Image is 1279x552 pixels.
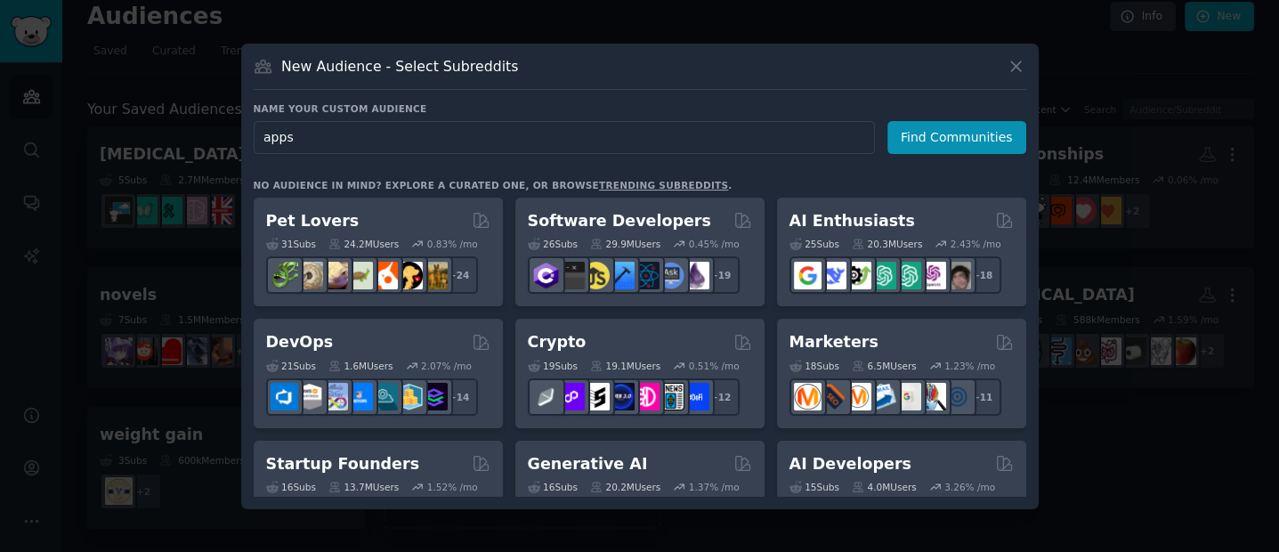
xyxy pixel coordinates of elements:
a: trending subreddits [599,180,728,191]
img: googleads [894,383,921,410]
div: 2.07 % /mo [421,360,472,372]
img: defiblockchain [632,383,660,410]
img: aws_cdk [395,383,423,410]
h2: AI Enthusiasts [789,210,915,232]
div: + 11 [964,378,1001,416]
div: + 14 [441,378,478,416]
img: platformengineering [370,383,398,410]
div: 1.23 % /mo [944,360,995,372]
img: AWS_Certified_Experts [295,383,323,410]
img: reactnative [632,262,660,289]
div: + 18 [964,256,1001,294]
div: 4.0M Users [852,481,917,493]
img: learnjavascript [582,262,610,289]
h3: Name your custom audience [254,102,1026,115]
img: herpetology [271,262,298,289]
div: 19 Sub s [528,360,578,372]
img: AskMarketing [844,383,871,410]
div: 6.5M Users [852,360,917,372]
div: 16 Sub s [528,481,578,493]
h2: Startup Founders [266,453,419,475]
div: + 24 [441,256,478,294]
div: 0.51 % /mo [689,360,740,372]
div: 1.37 % /mo [689,481,740,493]
img: iOSProgramming [607,262,635,289]
div: 19.1M Users [590,360,660,372]
div: 26 Sub s [528,238,578,250]
img: ballpython [295,262,323,289]
img: csharp [532,262,560,289]
img: defi_ [682,383,709,410]
button: Find Communities [887,121,1026,154]
img: PlatformEngineers [420,383,448,410]
img: Emailmarketing [869,383,896,410]
div: 18 Sub s [789,360,839,372]
div: 29.9M Users [590,238,660,250]
div: + 12 [702,378,740,416]
img: leopardgeckos [320,262,348,289]
img: OpenAIDev [919,262,946,289]
div: 21 Sub s [266,360,316,372]
input: Pick a short name, like "Digital Marketers" or "Movie-Goers" [254,121,875,154]
h2: Generative AI [528,453,648,475]
img: cockatiel [370,262,398,289]
img: GoogleGeminiAI [794,262,822,289]
div: No audience in mind? Explore a curated one, or browse . [254,179,733,191]
img: DeepSeek [819,262,846,289]
img: OnlineMarketing [943,383,971,410]
img: AItoolsCatalog [844,262,871,289]
div: 0.45 % /mo [689,238,740,250]
img: web3 [607,383,635,410]
h2: DevOps [266,331,334,353]
img: turtle [345,262,373,289]
img: software [557,262,585,289]
h2: Crypto [528,331,587,353]
img: DevOpsLinks [345,383,373,410]
h2: Software Developers [528,210,711,232]
div: 2.43 % /mo [951,238,1001,250]
img: chatgpt_promptDesign [869,262,896,289]
div: 1.52 % /mo [427,481,478,493]
div: 3.26 % /mo [944,481,995,493]
div: 20.3M Users [852,238,922,250]
img: ArtificalIntelligence [943,262,971,289]
img: elixir [682,262,709,289]
img: dogbreed [420,262,448,289]
img: ethstaker [582,383,610,410]
div: 25 Sub s [789,238,839,250]
img: 0xPolygon [557,383,585,410]
img: PetAdvice [395,262,423,289]
div: 1.6M Users [328,360,393,372]
div: 13.7M Users [328,481,399,493]
h3: New Audience - Select Subreddits [281,57,518,76]
h2: AI Developers [789,453,911,475]
img: AskComputerScience [657,262,684,289]
img: CryptoNews [657,383,684,410]
img: ethfinance [532,383,560,410]
div: 16 Sub s [266,481,316,493]
div: + 19 [702,256,740,294]
div: 31 Sub s [266,238,316,250]
h2: Pet Lovers [266,210,360,232]
div: 15 Sub s [789,481,839,493]
img: MarketingResearch [919,383,946,410]
img: Docker_DevOps [320,383,348,410]
div: 24.2M Users [328,238,399,250]
img: bigseo [819,383,846,410]
img: content_marketing [794,383,822,410]
img: chatgpt_prompts_ [894,262,921,289]
h2: Marketers [789,331,878,353]
div: 0.83 % /mo [427,238,478,250]
img: azuredevops [271,383,298,410]
div: 20.2M Users [590,481,660,493]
